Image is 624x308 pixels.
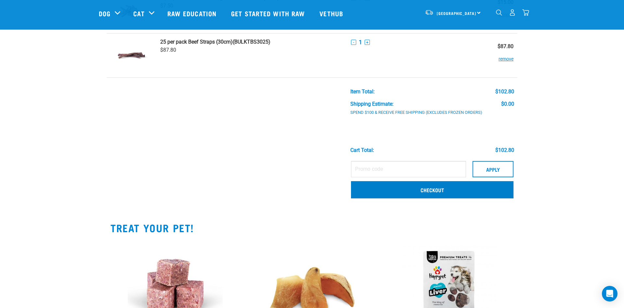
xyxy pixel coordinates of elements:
div: $0.00 [501,101,514,107]
div: Spend $100 & Receive Free Shipping (Excludes Frozen Orders) [350,110,490,115]
button: remove [499,49,513,62]
div: Item Total: [350,89,375,95]
strong: 25 per pack Beef Straps (30cm) [160,39,233,45]
div: $102.80 [495,147,514,153]
div: $102.80 [495,89,514,95]
button: + [365,40,370,45]
div: Shipping Estimate: [350,101,394,107]
a: Vethub [313,0,351,26]
span: $87.80 [160,47,176,53]
input: Promo code [351,161,466,177]
span: 1 [359,39,362,46]
button: Apply [473,161,513,177]
a: Get started with Raw [225,0,313,26]
td: $87.80 [469,33,517,78]
img: home-icon@2x.png [522,9,529,16]
img: user.png [509,9,516,16]
button: - [351,40,356,45]
img: van-moving.png [425,9,434,15]
img: home-icon-1@2x.png [496,9,502,16]
img: Beef Straps (30cm) [115,39,148,72]
a: Raw Education [161,0,225,26]
a: Checkout [351,181,513,198]
span: [GEOGRAPHIC_DATA] [437,12,476,14]
div: Cart total: [350,147,374,153]
a: Dog [99,8,110,18]
div: Open Intercom Messenger [602,286,617,301]
a: Cat [133,8,144,18]
a: 25 per pack Beef Straps (30cm)(BULKTBS3025) [160,39,343,45]
h2: TREAT YOUR PET! [110,222,513,234]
